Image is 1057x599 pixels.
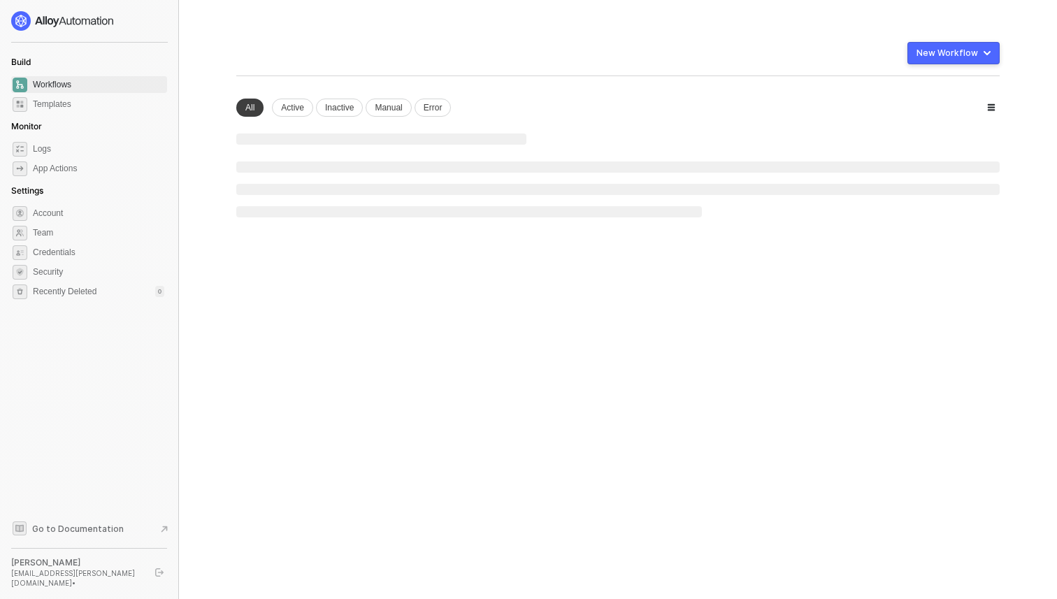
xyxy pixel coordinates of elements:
div: Inactive [316,99,363,117]
span: Recently Deleted [33,286,96,298]
span: security [13,265,27,280]
div: Error [415,99,452,117]
span: Team [33,224,164,241]
div: Manual [366,99,411,117]
span: dashboard [13,78,27,92]
span: Workflows [33,76,164,93]
span: Monitor [11,121,42,131]
a: Knowledge Base [11,520,168,537]
span: Credentials [33,244,164,261]
span: Account [33,205,164,222]
div: Active [272,99,313,117]
span: credentials [13,245,27,260]
a: logo [11,11,167,31]
span: icon-logs [13,142,27,157]
span: Go to Documentation [32,523,124,535]
span: Security [33,264,164,280]
span: Settings [11,185,43,196]
span: documentation [13,521,27,535]
img: logo [11,11,115,31]
span: Build [11,57,31,67]
button: New Workflow [907,42,1000,64]
div: App Actions [33,163,77,175]
div: [PERSON_NAME] [11,557,143,568]
div: 0 [155,286,164,297]
div: [EMAIL_ADDRESS][PERSON_NAME][DOMAIN_NAME] • [11,568,143,588]
span: logout [155,568,164,577]
span: Templates [33,96,164,113]
span: settings [13,206,27,221]
span: icon-app-actions [13,161,27,176]
div: New Workflow [916,48,978,59]
span: document-arrow [157,522,171,536]
span: settings [13,284,27,299]
span: team [13,226,27,240]
span: Logs [33,140,164,157]
div: All [236,99,264,117]
span: marketplace [13,97,27,112]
